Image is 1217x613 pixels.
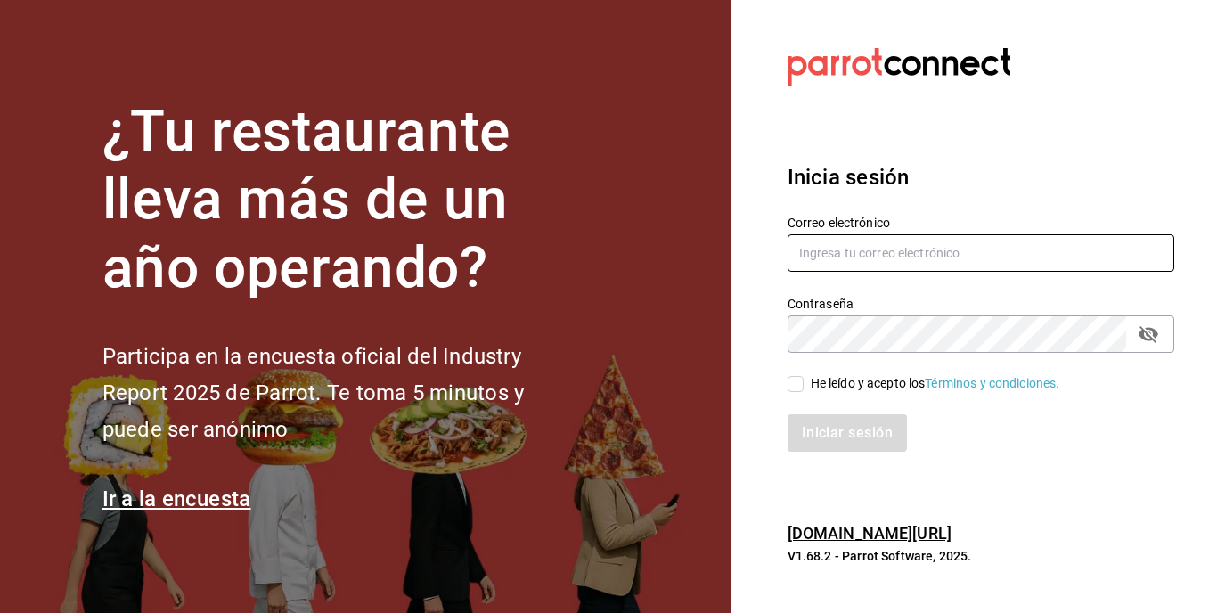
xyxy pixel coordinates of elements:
[788,216,1174,228] label: Correo electrónico
[925,376,1059,390] a: Términos y condiciones.
[1133,319,1164,349] button: passwordField
[102,98,584,303] h1: ¿Tu restaurante lleva más de un año operando?
[788,234,1174,272] input: Ingresa tu correo electrónico
[788,161,1174,193] h3: Inicia sesión
[102,486,251,511] a: Ir a la encuesta
[102,339,584,447] h2: Participa en la encuesta oficial del Industry Report 2025 de Parrot. Te toma 5 minutos y puede se...
[788,524,952,543] a: [DOMAIN_NAME][URL]
[811,374,1060,393] div: He leído y acepto los
[788,547,1174,565] p: V1.68.2 - Parrot Software, 2025.
[788,297,1174,309] label: Contraseña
